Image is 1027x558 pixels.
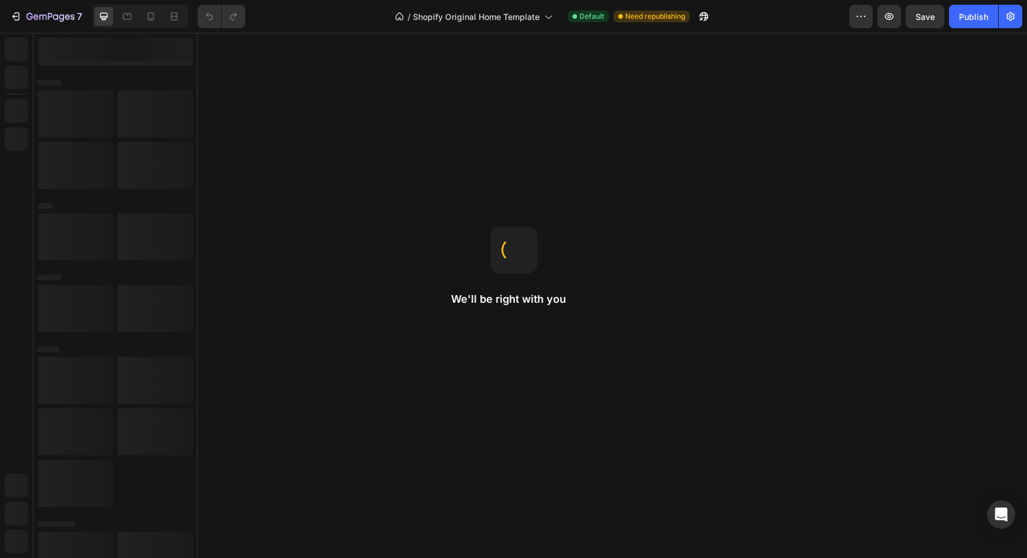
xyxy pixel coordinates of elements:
button: Publish [949,5,998,28]
span: Need republishing [625,11,685,22]
span: / [408,11,411,23]
p: 7 [77,9,82,23]
span: Shopify Original Home Template [413,11,540,23]
button: 7 [5,5,87,28]
span: Default [579,11,604,22]
span: Save [916,12,935,22]
div: Open Intercom Messenger [987,500,1015,529]
button: Save [906,5,944,28]
div: Publish [959,11,988,23]
div: Undo/Redo [198,5,245,28]
h2: We'll be right with you [451,292,577,306]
